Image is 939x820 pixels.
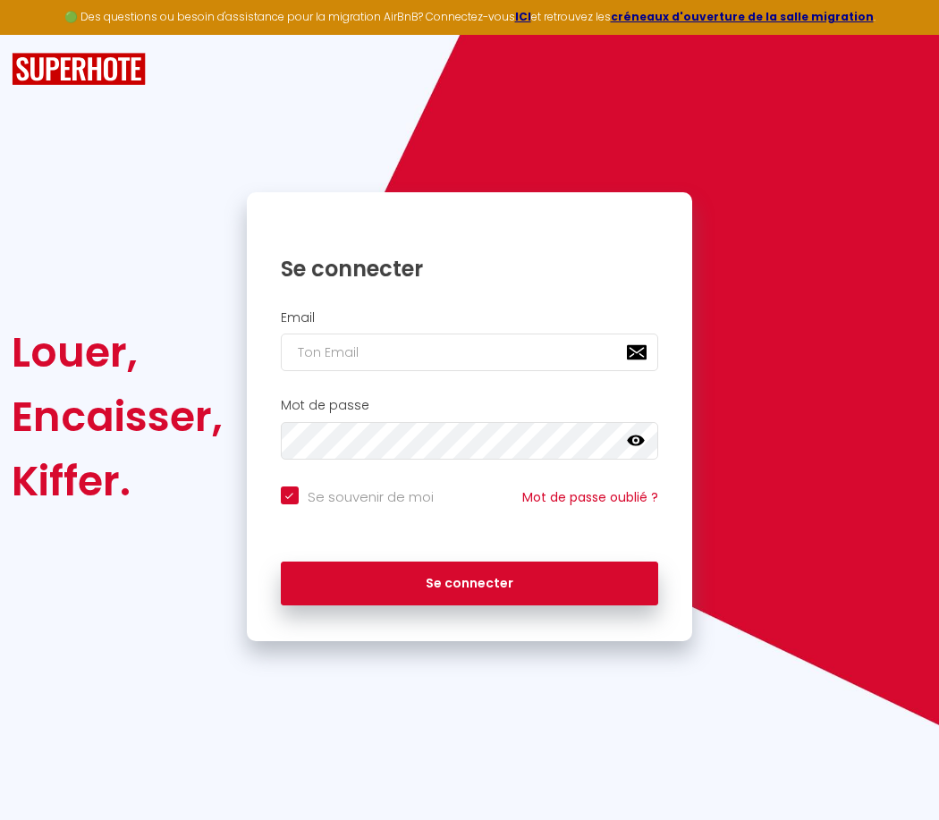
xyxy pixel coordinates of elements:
div: Encaisser, [12,385,223,449]
h2: Mot de passe [281,398,659,413]
input: Ton Email [281,334,659,371]
div: Kiffer. [12,449,223,513]
div: Louer, [12,320,223,385]
h2: Email [281,310,659,325]
a: Mot de passe oublié ? [522,488,658,506]
h1: Se connecter [281,255,659,283]
a: ICI [515,9,531,24]
img: SuperHote logo [12,53,146,86]
a: créneaux d'ouverture de la salle migration [611,9,874,24]
button: Se connecter [281,562,659,606]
